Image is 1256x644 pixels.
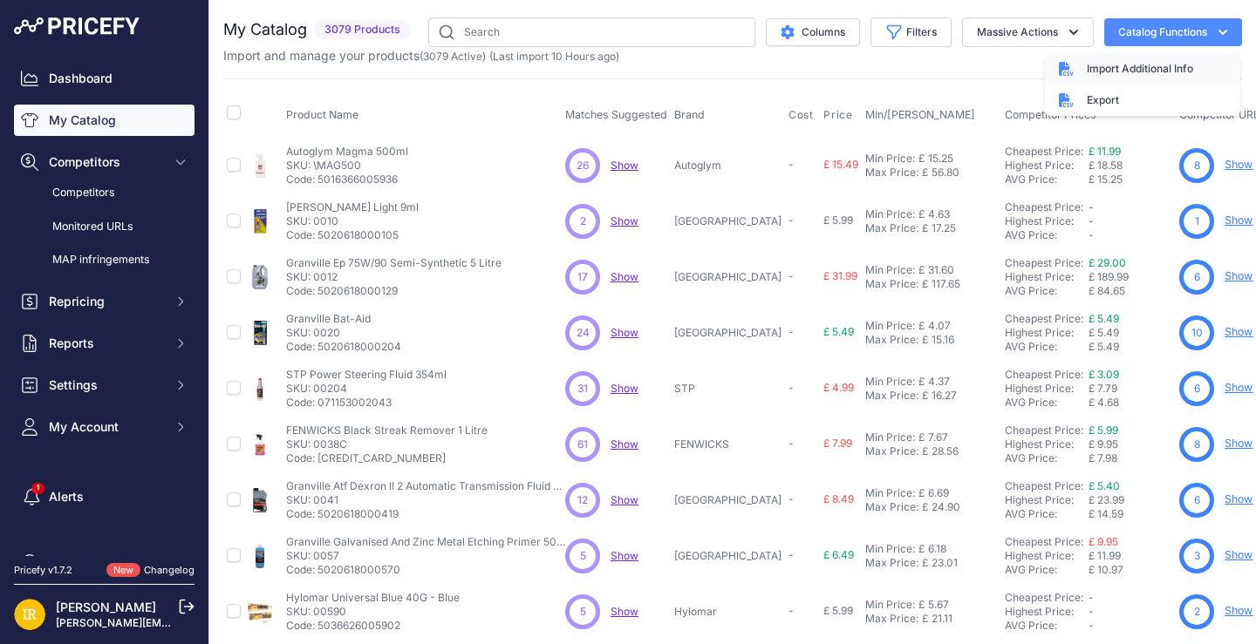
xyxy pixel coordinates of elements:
[1005,563,1089,577] div: AVG Price:
[928,221,956,235] div: 17.25
[865,444,918,458] div: Max Price:
[1194,269,1200,285] span: 6
[925,430,948,444] div: 7.67
[1089,591,1094,604] span: -
[1225,548,1253,561] a: Show
[1194,604,1200,620] span: 2
[1005,507,1089,521] div: AVG Price:
[1089,256,1126,269] a: £ 29.00
[865,598,915,612] div: Min Price:
[922,221,928,235] div: £
[823,325,854,338] span: £ 5.49
[1089,284,1172,298] div: £ 84.65
[1005,619,1089,633] div: AVG Price:
[1191,325,1203,341] span: 10
[928,166,959,180] div: 56.80
[1005,451,1089,465] div: AVG Price:
[928,277,960,291] div: 117.65
[489,50,619,63] span: (Last import 10 Hours ago)
[14,547,195,579] a: Suggest a feature
[925,542,946,556] div: 6.18
[580,214,586,229] span: 2
[1089,145,1121,158] a: £ 11.99
[286,396,447,410] p: Code: 071153002043
[1005,200,1083,214] a: Cheapest Price:
[823,381,854,394] span: £ 4.99
[14,63,195,94] a: Dashboard
[1005,173,1089,186] div: AVG Price:
[918,152,925,166] div: £
[925,375,950,389] div: 4.37
[823,604,853,617] span: £ 5.99
[611,605,638,618] span: Show
[788,108,813,122] span: Cost
[674,437,782,451] p: FENWICKS
[1089,563,1172,577] div: £ 10.97
[1225,269,1253,282] a: Show
[788,604,794,617] span: -
[823,108,856,122] button: Price
[1089,549,1121,562] span: £ 11.99
[286,312,401,326] p: Granville Bat-Aid
[106,563,140,578] span: New
[674,214,782,228] p: [GEOGRAPHIC_DATA]
[14,328,195,359] button: Reports
[918,263,925,277] div: £
[925,152,953,166] div: 15.25
[286,159,408,173] p: SKU: \MAG500
[611,549,638,562] span: Show
[1005,396,1089,410] div: AVG Price:
[865,389,918,403] div: Max Price:
[823,158,858,171] span: £ 15.49
[1005,326,1089,340] div: Highest Price:
[580,604,586,620] span: 5
[286,605,460,619] p: SKU: 00590
[865,430,915,444] div: Min Price:
[1104,18,1242,46] button: Catalog Functions
[611,437,638,451] a: Show
[286,479,565,493] p: Granville Atf Dexron II 2 Automatic Transmission Fluid Oil 1 Litre
[865,333,918,347] div: Max Price:
[611,270,638,283] a: Show
[423,50,482,63] a: 3079 Active
[1089,437,1118,451] span: £ 9.95
[865,166,918,180] div: Max Price:
[1005,340,1089,354] div: AVG Price:
[14,17,140,35] img: Pricefy Logo
[286,437,488,451] p: SKU: 0038C
[865,375,915,389] div: Min Price:
[788,381,794,394] span: -
[918,207,925,221] div: £
[1225,604,1253,617] a: Show
[928,333,954,347] div: 15.16
[1089,228,1094,241] span: -
[1005,270,1089,284] div: Highest Price:
[1005,284,1089,298] div: AVG Price:
[928,500,960,514] div: 24.90
[1005,382,1089,396] div: Highest Price:
[788,325,794,338] span: -
[286,368,447,382] p: STP Power Steering Fluid 354ml
[49,376,163,394] span: Settings
[14,178,195,208] a: Competitors
[1225,158,1253,171] a: Show
[928,556,958,570] div: 23.01
[14,245,195,275] a: MAP infringements
[286,591,460,605] p: Hylomar Universal Blue 40G - Blue
[865,486,915,500] div: Min Price:
[865,277,918,291] div: Max Price:
[865,542,915,556] div: Min Price:
[286,340,401,354] p: Code: 5020618000204
[286,200,419,214] p: [PERSON_NAME] Light 9ml
[674,605,782,619] p: Hylomar
[870,17,952,47] button: Filters
[611,159,638,172] a: Show
[918,375,925,389] div: £
[611,326,638,339] a: Show
[674,270,782,284] p: [GEOGRAPHIC_DATA]
[611,382,638,395] a: Show
[577,269,588,285] span: 17
[865,152,915,166] div: Min Price:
